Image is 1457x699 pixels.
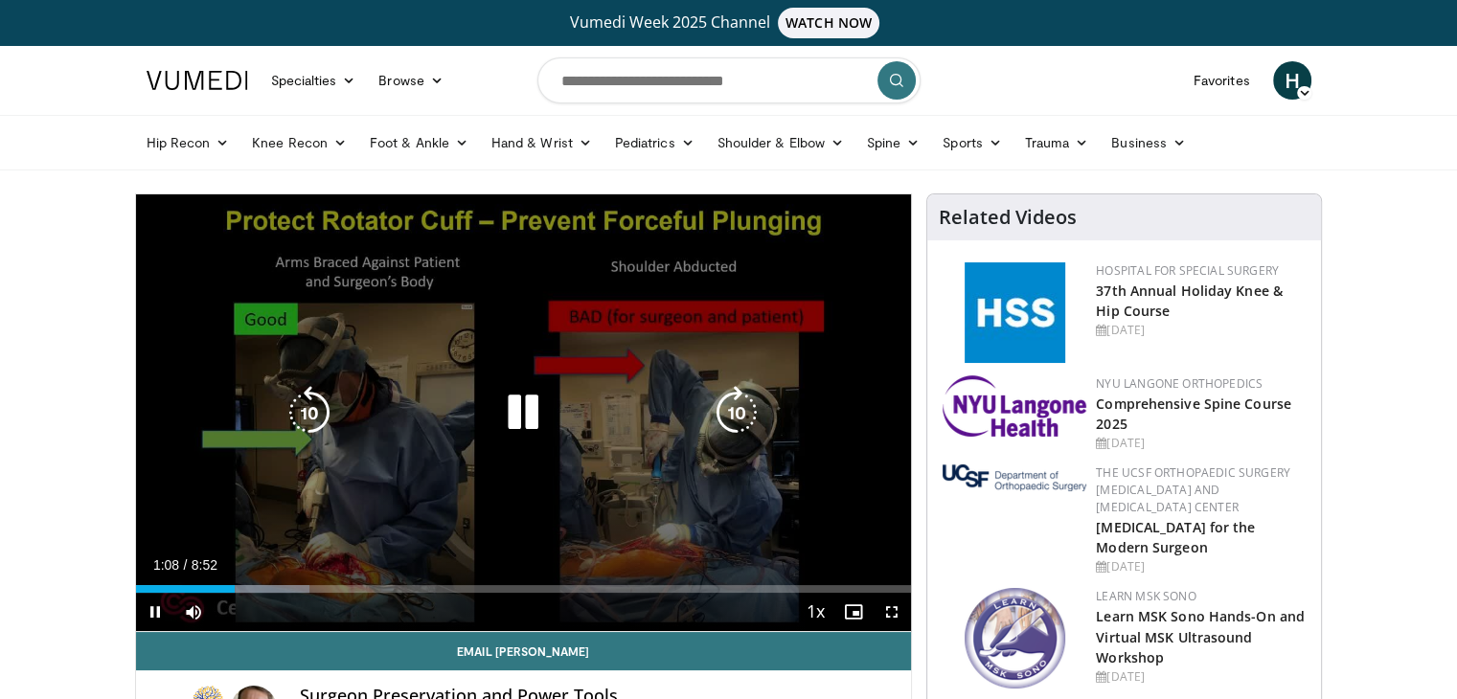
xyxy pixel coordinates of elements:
[1096,668,1306,686] div: [DATE]
[1096,518,1255,556] a: [MEDICAL_DATA] for the Modern Surgeon
[706,124,855,162] a: Shoulder & Elbow
[943,375,1086,437] img: 196d80fa-0fd9-4c83-87ed-3e4f30779ad7.png.150x105_q85_autocrop_double_scale_upscale_version-0.2.png
[174,593,213,631] button: Mute
[153,557,179,573] span: 1:08
[480,124,603,162] a: Hand & Wrist
[184,557,188,573] span: /
[855,124,931,162] a: Spine
[1096,558,1306,575] div: [DATE]
[1096,435,1306,452] div: [DATE]
[136,585,912,593] div: Progress Bar
[778,8,879,38] span: WATCH NOW
[965,262,1065,363] img: f5c2b4a9-8f32-47da-86a2-cd262eba5885.gif.150x105_q85_autocrop_double_scale_upscale_version-0.2.jpg
[1273,61,1311,100] a: H
[358,124,480,162] a: Foot & Ankle
[1096,262,1279,279] a: Hospital for Special Surgery
[1013,124,1101,162] a: Trauma
[965,588,1065,688] img: 4ce8947a-107b-4209-aad2-fe49418c94a8.png.150x105_q85_autocrop_double_scale_upscale_version-0.2.png
[1182,61,1262,100] a: Favorites
[136,593,174,631] button: Pause
[367,61,455,100] a: Browse
[796,593,834,631] button: Playback Rate
[1096,395,1291,433] a: Comprehensive Spine Course 2025
[1096,607,1305,665] a: Learn MSK Sono Hands-On and Virtual MSK Ultrasound Workshop
[147,71,248,90] img: VuMedi Logo
[1096,375,1263,392] a: NYU Langone Orthopedics
[136,632,912,670] a: Email [PERSON_NAME]
[537,57,921,103] input: Search topics, interventions
[1096,588,1195,604] a: Learn MSK Sono
[136,194,912,632] video-js: Video Player
[1100,124,1197,162] a: Business
[943,464,1086,491] img: a6d6918c-f2a3-44c9-9500-0c9223dfe101.png.150x105_q85_autocrop_double_scale_upscale_version-0.2.png
[931,124,1013,162] a: Sports
[149,8,1309,38] a: Vumedi Week 2025 ChannelWATCH NOW
[834,593,873,631] button: Enable picture-in-picture mode
[1096,322,1306,339] div: [DATE]
[873,593,911,631] button: Fullscreen
[603,124,706,162] a: Pediatrics
[192,557,217,573] span: 8:52
[240,124,358,162] a: Knee Recon
[939,206,1077,229] h4: Related Videos
[135,124,241,162] a: Hip Recon
[1096,282,1283,320] a: 37th Annual Holiday Knee & Hip Course
[260,61,368,100] a: Specialties
[1096,464,1290,515] a: The UCSF Orthopaedic Surgery [MEDICAL_DATA] and [MEDICAL_DATA] Center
